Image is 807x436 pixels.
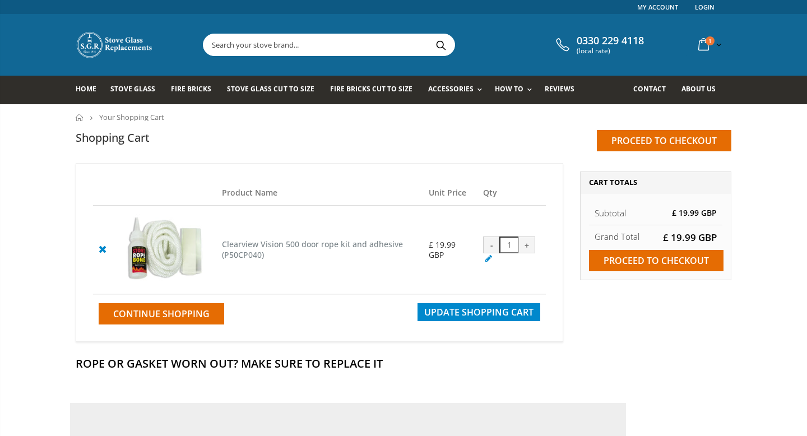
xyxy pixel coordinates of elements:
input: Proceed to checkout [589,250,723,271]
span: £ 19.99 GBP [663,231,717,244]
span: Fire Bricks [171,84,211,94]
button: Update Shopping Cart [418,303,540,321]
a: Accessories [428,76,488,104]
a: Home [76,76,105,104]
img: Clearview Vision 500 door rope kit and adhesive (P50CP040) [118,214,211,285]
a: Fire Bricks Cut To Size [330,76,421,104]
span: Cart Totals [589,177,637,187]
span: Update Shopping Cart [424,306,534,318]
div: - [483,236,500,253]
th: Product Name [216,180,424,206]
span: Stove Glass Cut To Size [227,84,314,94]
span: Fire Bricks Cut To Size [330,84,412,94]
span: £ 19.99 GBP [429,239,456,260]
span: Stove Glass [110,84,155,94]
th: Qty [477,180,546,206]
a: About us [681,76,724,104]
a: 1 [694,34,724,55]
span: About us [681,84,716,94]
a: Stove Glass Cut To Size [227,76,322,104]
a: Contact [633,76,674,104]
a: Clearview Vision 500 door rope kit and adhesive (P50CP040) [222,239,403,260]
a: Home [76,114,84,121]
span: Your Shopping Cart [99,112,164,122]
button: Search [428,34,453,55]
span: Home [76,84,96,94]
span: Accessories [428,84,474,94]
strong: Grand Total [595,231,639,242]
span: (local rate) [577,47,644,55]
span: £ 19.99 GBP [672,207,717,218]
a: Continue Shopping [99,303,224,324]
h1: Shopping Cart [76,130,150,145]
span: 0330 229 4118 [577,35,644,47]
h2: Rope Or Gasket Worn Out? Make Sure To Replace It [76,356,731,371]
div: + [518,236,535,253]
img: Stove Glass Replacement [76,31,154,59]
span: 1 [706,36,715,45]
span: Subtotal [595,207,626,219]
th: Unit Price [423,180,477,206]
span: Continue Shopping [113,308,210,320]
span: Contact [633,84,666,94]
a: Stove Glass [110,76,164,104]
span: How To [495,84,523,94]
a: How To [495,76,537,104]
a: Reviews [545,76,583,104]
input: Proceed to checkout [597,130,731,151]
a: 0330 229 4118 (local rate) [553,35,644,55]
a: Fire Bricks [171,76,220,104]
span: Reviews [545,84,574,94]
input: Search your stove brand... [203,34,580,55]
